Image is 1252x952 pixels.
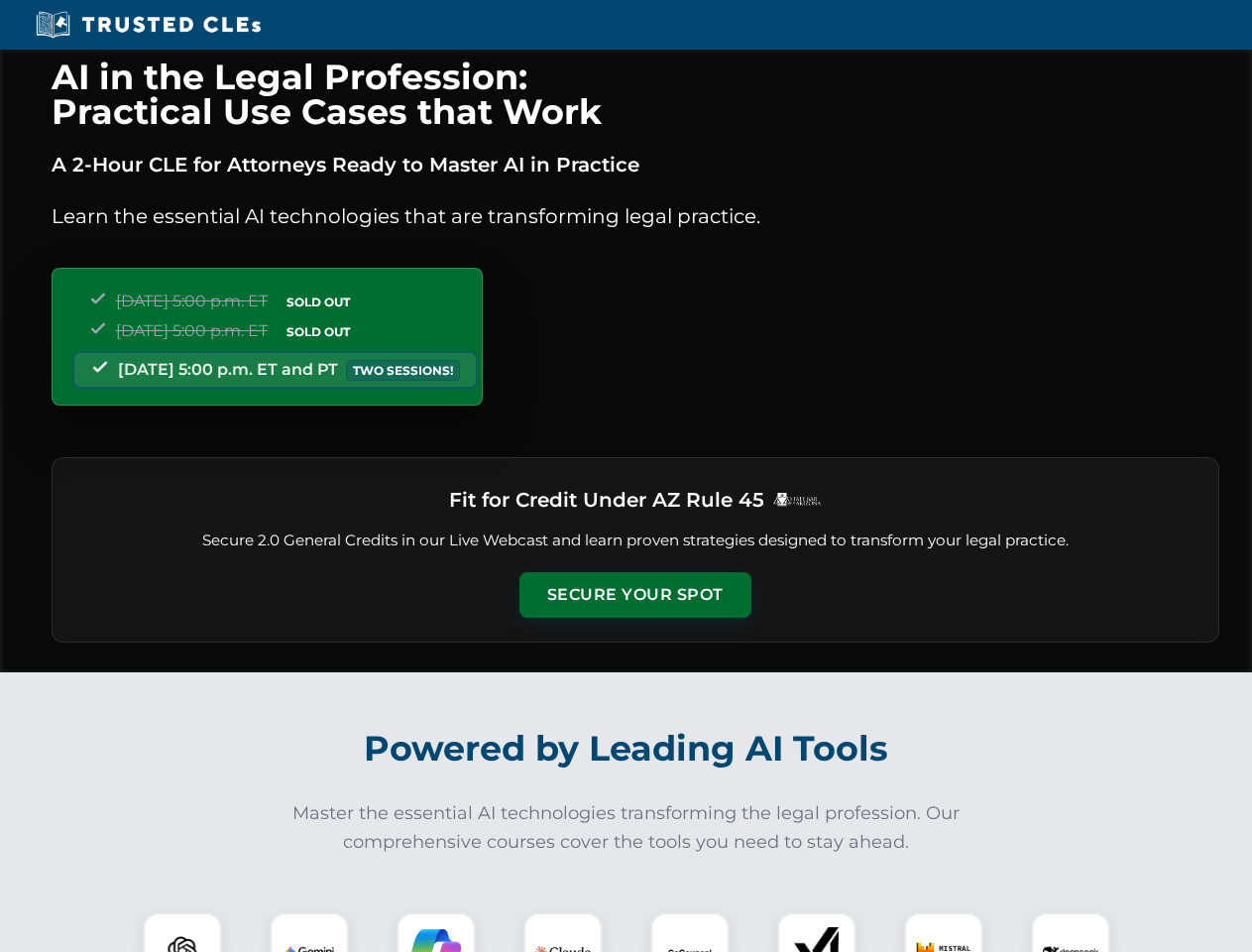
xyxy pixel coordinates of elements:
[116,321,268,340] span: [DATE] 5:00 p.m. ET
[280,292,357,312] span: SOLD OUT
[52,149,1219,180] p: A 2-Hour CLE for Attorneys Ready to Master AI in Practice
[30,10,267,40] img: Trusted CLEs
[116,292,268,310] span: [DATE] 5:00 p.m. ET
[77,714,1176,783] h2: Powered by Leading AI Tools
[449,482,764,518] h3: Fit for Credit Under AZ Rule 45
[519,572,751,618] button: Secure Your Spot
[280,321,357,342] span: SOLD OUT
[52,200,1219,232] p: Learn the essential AI technologies that are transforming legal practice.
[76,530,1195,552] p: Secure 2.0 General Credits in our Live Webcast and learn proven strategies designed to transform ...
[280,799,973,857] p: Master the essential AI technologies transforming the legal profession. Our comprehensive courses...
[52,59,1219,129] h1: AI in the Legal Profession: Practical Use Cases that Work
[772,492,822,507] img: Logo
